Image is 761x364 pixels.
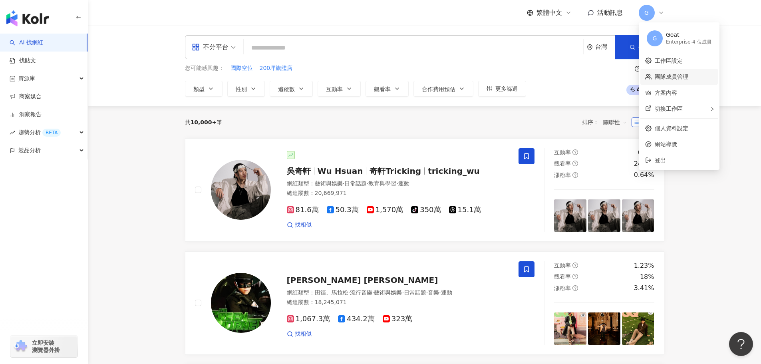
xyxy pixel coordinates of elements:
[634,159,654,168] div: 24.9%
[622,312,654,345] img: post-image
[554,312,586,345] img: post-image
[230,64,253,73] button: 國際空位
[622,199,654,232] img: post-image
[554,262,571,269] span: 互動率
[287,275,438,285] span: [PERSON_NAME] [PERSON_NAME]
[367,180,368,187] span: ·
[640,273,654,281] div: 18%
[327,206,359,214] span: 50.3萬
[287,206,319,214] span: 81.6萬
[402,289,403,296] span: ·
[495,86,518,92] span: 更多篩選
[287,330,312,338] a: 找相似
[227,81,265,97] button: 性別
[374,289,402,296] span: 藝術與娛樂
[287,189,509,197] div: 總追蹤數 ： 20,669,971
[655,105,683,112] span: 切換工作區
[572,285,578,291] span: question-circle
[295,330,312,338] span: 找相似
[366,81,409,97] button: 觀看率
[32,339,60,354] span: 立即安裝 瀏覽器外掛
[588,199,620,232] img: post-image
[191,119,217,125] span: 10,000+
[10,336,77,357] a: chrome extension立即安裝 瀏覽器外掛
[10,57,36,65] a: 找貼文
[441,289,452,296] span: 運動
[315,180,343,187] span: 藝術與娛樂
[666,31,711,39] div: Goat
[413,81,473,97] button: 合作費用預估
[595,44,615,50] div: 台灣
[192,43,200,51] span: appstore
[554,160,571,167] span: 觀看率
[370,166,421,176] span: 奇軒Tricking
[287,221,312,229] a: 找相似
[572,274,578,279] span: question-circle
[634,171,654,179] div: 0.64%
[326,86,343,92] span: 互動率
[582,116,632,129] div: 排序：
[638,148,654,157] div: 0.3%
[348,289,350,296] span: ·
[588,312,620,345] img: post-image
[13,340,28,353] img: chrome extension
[655,74,688,80] a: 團隊成員管理
[193,86,205,92] span: 類型
[439,289,441,296] span: ·
[655,58,683,64] a: 工作區設定
[655,125,688,131] a: 個人資料設定
[404,289,426,296] span: 日常話題
[655,157,666,163] span: 登出
[710,107,715,111] span: right
[372,289,374,296] span: ·
[587,44,593,50] span: environment
[554,149,571,155] span: 互動率
[554,199,586,232] img: post-image
[18,123,61,141] span: 趨勢分析
[554,273,571,280] span: 觀看率
[185,138,664,242] a: KOL Avatar吳奇軒Wu Hsuan奇軒Trickingtricking_wu網紅類型：藝術與娛樂·日常話題·教育與學習·運動總追蹤數：20,669,97181.6萬50.3萬1,570萬...
[536,8,562,17] span: 繁體中文
[230,64,253,72] span: 國際空位
[287,180,509,188] div: 網紅類型 ：
[211,160,271,220] img: KOL Avatar
[185,81,223,97] button: 類型
[287,298,509,306] div: 總追蹤數 ： 18,245,071
[554,285,571,291] span: 漲粉率
[18,70,35,88] span: 資源庫
[428,166,480,176] span: tricking_wu
[644,8,649,17] span: G
[572,172,578,178] span: question-circle
[572,161,578,166] span: question-circle
[478,81,526,97] button: 更多篩選
[344,180,367,187] span: 日常話題
[278,86,295,92] span: 追蹤數
[634,284,654,292] div: 3.41%
[655,90,677,96] a: 方案內容
[603,116,627,129] span: 關聯性
[350,289,372,296] span: 流行音樂
[10,39,43,47] a: searchAI 找網紅
[318,81,361,97] button: 互動率
[653,34,657,43] span: G
[729,332,753,356] iframe: Help Scout Beacon - Open
[572,149,578,155] span: question-circle
[396,180,398,187] span: ·
[638,44,650,50] span: 搜尋
[449,206,481,214] span: 15.1萬
[367,206,403,214] span: 1,570萬
[295,221,312,229] span: 找相似
[411,206,441,214] span: 350萬
[666,39,711,46] div: Enterprise - 4 位成員
[211,273,271,333] img: KOL Avatar
[287,315,330,323] span: 1,067.3萬
[398,180,409,187] span: 運動
[42,129,61,137] div: BETA
[554,172,571,178] span: 漲粉率
[634,261,654,270] div: 1.23%
[368,180,396,187] span: 教育與學習
[192,41,228,54] div: 不分平台
[185,119,223,125] div: 共 筆
[374,86,391,92] span: 觀看率
[6,10,49,26] img: logo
